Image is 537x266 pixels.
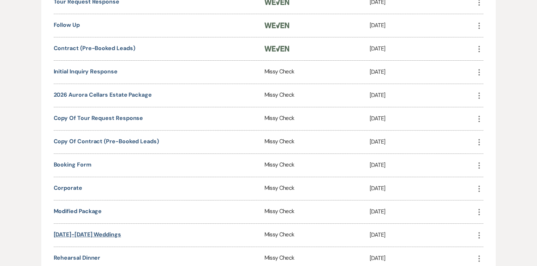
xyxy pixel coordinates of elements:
div: Missy Check [264,200,370,223]
a: Initial Inquiry Response [54,68,118,75]
p: [DATE] [370,44,475,53]
div: Missy Check [264,61,370,84]
img: Weven Logo [264,46,290,52]
a: Contract (Pre-Booked Leads) [54,44,135,52]
p: [DATE] [370,67,475,77]
a: Corporate [54,184,82,192]
div: Missy Check [264,177,370,200]
p: [DATE] [370,137,475,146]
a: [DATE]-[DATE] Weddings [54,231,121,238]
p: [DATE] [370,184,475,193]
img: Weven Logo [264,23,290,28]
a: Copy of Tour Request Response [54,114,143,122]
div: Missy Check [264,107,370,130]
a: Follow Up [54,21,80,29]
div: Missy Check [264,131,370,153]
a: Booking form [54,161,91,168]
p: [DATE] [370,254,475,263]
p: [DATE] [370,91,475,100]
a: 2026 Aurora Cellars Estate package [54,91,152,98]
div: Missy Check [264,154,370,177]
a: Copy of Contract (Pre-Booked Leads) [54,138,159,145]
p: [DATE] [370,230,475,240]
a: Modified Package [54,207,102,215]
p: [DATE] [370,21,475,30]
div: Missy Check [264,84,370,107]
p: [DATE] [370,161,475,170]
a: Rehearsal Dinner [54,254,101,261]
p: [DATE] [370,114,475,123]
p: [DATE] [370,207,475,216]
div: Missy Check [264,224,370,247]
